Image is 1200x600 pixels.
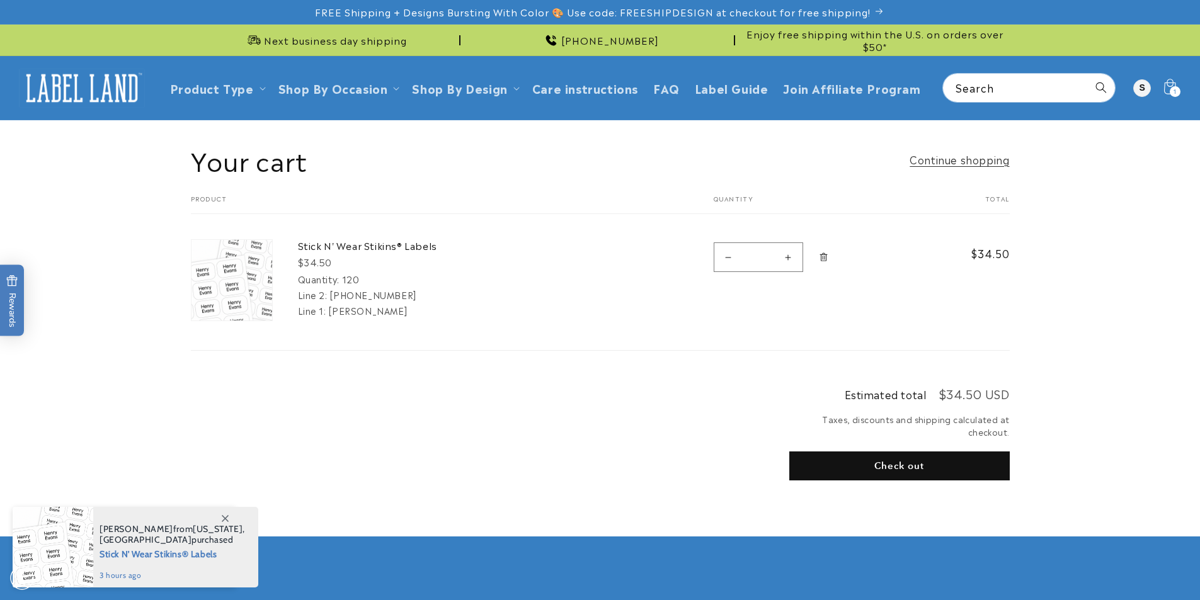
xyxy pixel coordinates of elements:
span: Care instructions [532,81,638,95]
h1: Your cart [191,143,307,176]
h2: Quick links [191,584,460,599]
p: $34.50 USD [939,388,1010,399]
dt: Quantity: [298,273,340,285]
span: FREE Shipping + Designs Bursting With Color 🎨 Use code: FREESHIPDESIGN at checkout for free shipp... [315,6,871,18]
h2: LABEL LAND [740,584,1010,599]
span: [GEOGRAPHIC_DATA] [100,534,191,545]
span: FAQ [653,81,680,95]
button: Check out [789,451,1010,480]
span: Label Guide [695,81,769,95]
span: 1 [1174,86,1177,97]
span: Rewards [6,275,18,327]
span: $34.50 [939,246,1010,261]
a: Shop By Design [412,79,507,96]
a: Continue shopping [910,150,1009,169]
span: Next business day shipping [264,34,407,47]
span: Shop By Occasion [278,81,388,95]
th: Quantity [682,195,913,214]
a: Stick N' Wear Stikins® Labels [298,239,487,252]
span: Join Affiliate Program [783,81,920,95]
a: Label Guide [687,73,776,103]
a: Join Affiliate Program [775,73,928,103]
span: [PERSON_NAME] [100,523,173,535]
span: Enjoy free shipping within the U.S. on orders over $50* [740,28,1010,52]
span: from , purchased [100,524,245,545]
span: [US_STATE] [193,523,243,535]
summary: Product Type [163,73,271,103]
th: Product [191,195,682,214]
a: Label Land [14,64,150,112]
small: Taxes, discounts and shipping calculated at checkout. [789,413,1010,438]
input: Quantity for Stick N&#39; Wear Stikins® Labels [743,242,774,272]
th: Total [913,195,1010,214]
a: Remove Stick N&#39; Wear Stikins® Labels - 120 [813,239,835,275]
h2: Estimated total [845,389,927,399]
a: Product Type [170,79,254,96]
a: FAQ [646,73,687,103]
dd: [PHONE_NUMBER] [329,288,416,301]
img: Label Land [19,69,145,108]
dt: Line 1: [298,304,326,317]
div: Announcement [466,25,735,55]
div: $34.50 [298,256,487,269]
a: Care instructions [525,73,646,103]
div: Announcement [191,25,460,55]
dd: 120 [342,273,360,285]
summary: Shop By Design [404,73,524,103]
div: Announcement [740,25,1010,55]
button: Search [1087,74,1115,101]
summary: Shop By Occasion [271,73,405,103]
dt: Line 2: [298,288,328,301]
dd: [PERSON_NAME] [328,304,407,317]
span: [PHONE_NUMBER] [561,34,659,47]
